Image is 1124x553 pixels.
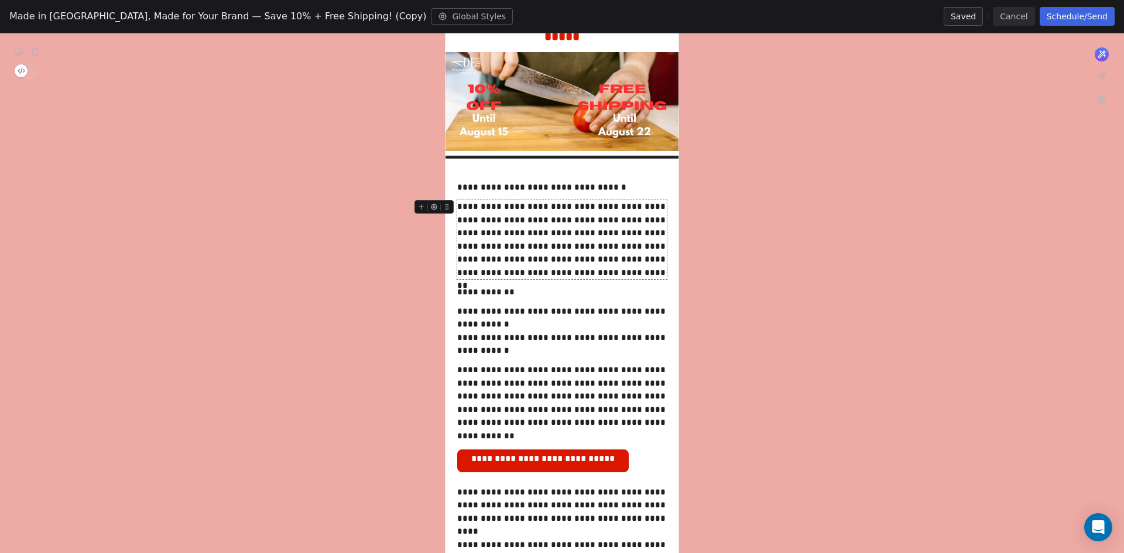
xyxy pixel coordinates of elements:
[1084,513,1112,541] div: Open Intercom Messenger
[1040,7,1115,26] button: Schedule/Send
[944,7,983,26] button: Saved
[431,8,513,25] button: Global Styles
[9,9,426,23] span: Made in [GEOGRAPHIC_DATA], Made for Your Brand — Save 10% + Free Shipping! (Copy)
[993,7,1034,26] button: Cancel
